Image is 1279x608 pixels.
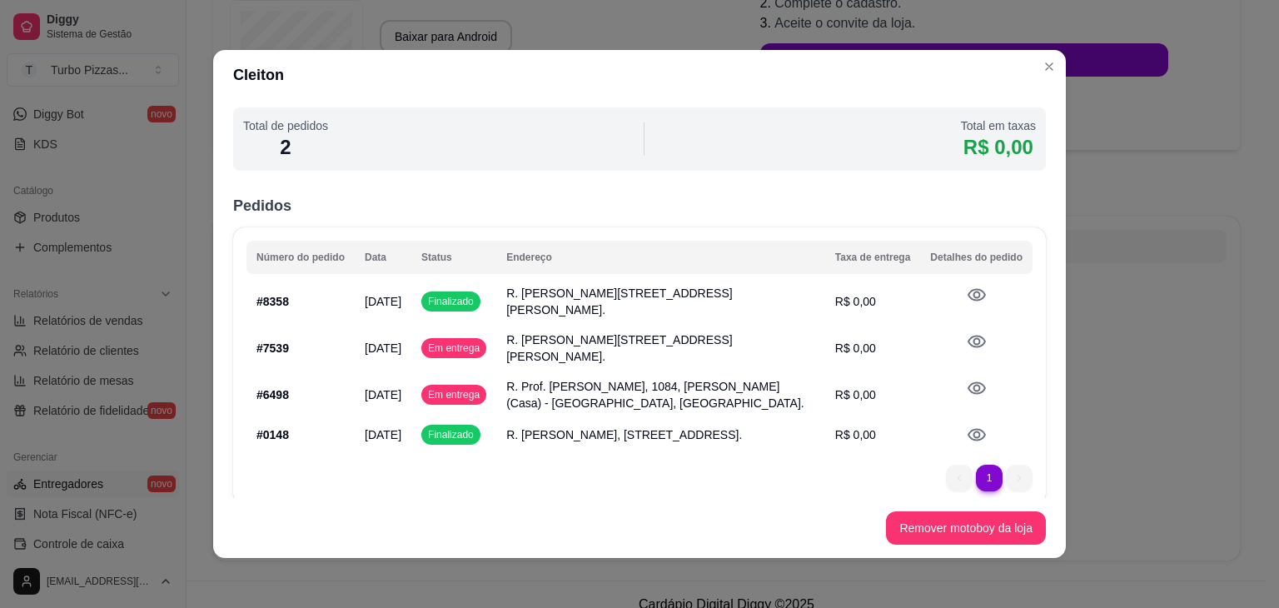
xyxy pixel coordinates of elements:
[506,287,733,316] span: R. [PERSON_NAME][STREET_ADDRESS][PERSON_NAME].
[506,333,733,363] span: R. [PERSON_NAME][STREET_ADDRESS][PERSON_NAME].
[506,380,804,410] span: R. Prof. [PERSON_NAME], 1084, [PERSON_NAME] (Casa) - [GEOGRAPHIC_DATA], [GEOGRAPHIC_DATA].
[835,341,876,355] span: R$ 0,00
[365,293,401,310] p: [DATE]
[425,388,483,401] span: Em entrega
[425,341,483,355] span: Em entrega
[496,241,825,274] th: Endereço
[961,117,1036,134] p: Total em taxas
[920,241,1033,274] th: Detalhes do pedido
[243,134,328,161] p: 2
[976,465,1003,491] li: pagination item 1 active
[365,340,401,356] p: [DATE]
[365,386,401,403] p: [DATE]
[256,340,345,356] p: # 7539
[256,426,345,443] p: # 0148
[1036,53,1063,80] button: Close
[213,50,1066,100] header: Cleiton
[835,295,876,308] span: R$ 0,00
[938,456,1041,500] nav: pagination navigation
[886,511,1046,545] button: Remover motoboy da loja
[365,426,401,443] p: [DATE]
[243,117,328,134] p: Total de pedidos
[233,194,1046,217] h2: Pedidos
[411,241,496,274] th: Status
[825,241,920,274] th: Taxa de entrega
[256,386,345,403] p: # 6498
[835,428,876,441] span: R$ 0,00
[961,134,1036,161] p: R$ 0,00
[355,241,411,274] th: Data
[256,293,345,310] p: # 8358
[425,295,477,308] span: Finalizado
[425,428,477,441] span: Finalizado
[246,241,355,274] th: Número do pedido
[835,388,876,401] span: R$ 0,00
[506,428,742,441] span: R. [PERSON_NAME], [STREET_ADDRESS].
